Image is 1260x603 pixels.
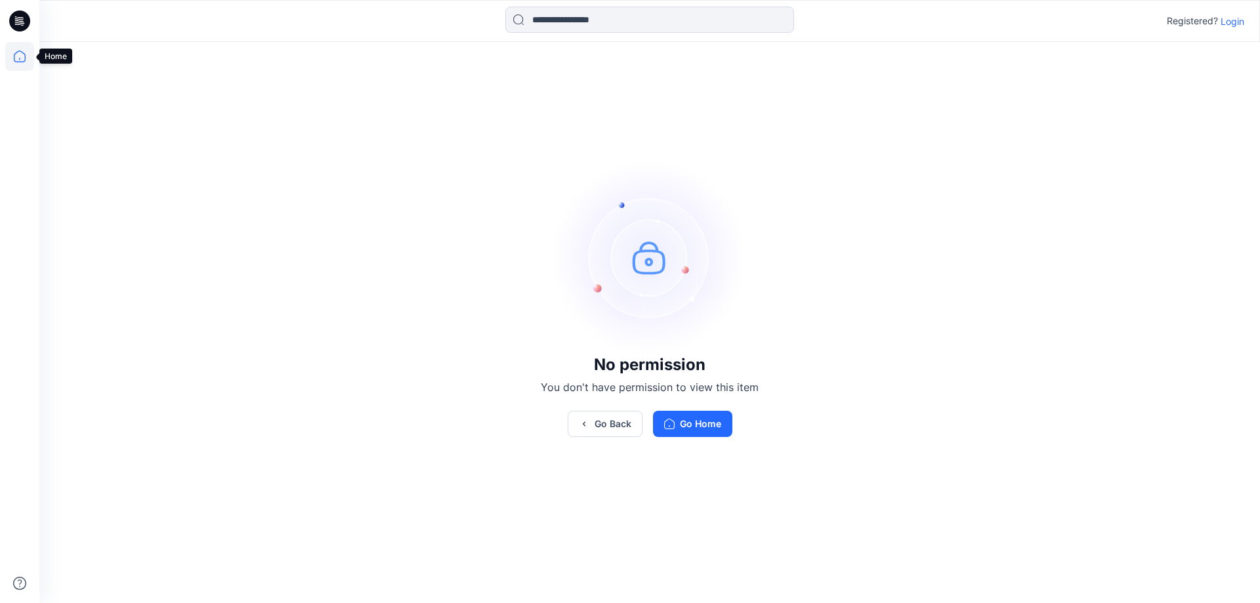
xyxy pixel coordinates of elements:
button: Go Back [568,411,642,437]
h3: No permission [541,356,759,374]
button: Go Home [653,411,732,437]
p: Login [1221,14,1244,28]
p: Registered? [1167,13,1218,29]
img: no-perm.svg [551,159,748,356]
p: You don't have permission to view this item [541,379,759,395]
